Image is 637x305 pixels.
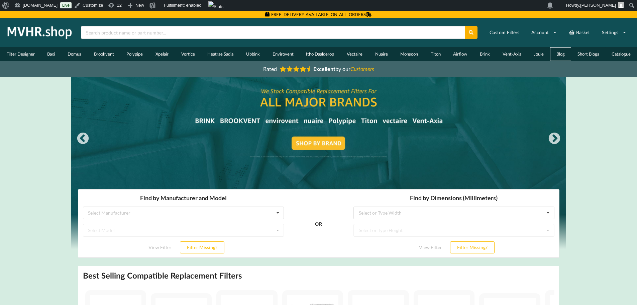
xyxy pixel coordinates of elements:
[340,47,369,61] a: Vectaire
[528,47,550,61] a: Joule
[120,47,149,61] a: Polypipe
[580,3,616,8] span: [PERSON_NAME]
[496,47,528,61] a: Vent-Axia
[5,24,75,41] img: mvhr.shop.png
[372,52,417,64] button: Filter Missing?
[164,3,202,8] span: Fulfillment: enabled
[61,47,88,61] a: Domus
[237,35,244,69] div: OR
[266,47,300,61] a: Envirovent
[424,47,447,61] a: Titon
[83,271,242,281] h2: Best Selling Compatible Replacement Filters
[276,5,476,13] h3: Find by Dimensions (Millimeters)
[473,47,496,61] a: Brink
[394,47,424,61] a: Monsoon
[76,132,90,146] button: Previous
[369,47,394,61] a: Nuaire
[350,66,374,72] i: Customers
[81,26,465,39] input: Search product name or part number...
[598,26,631,39] a: Settings
[201,47,240,61] a: Heatrae Sadia
[258,63,379,74] a: Rated Excellentby ourCustomers
[281,21,324,26] div: Select or Type Width
[550,47,571,61] a: Blog
[175,47,201,61] a: Vortice
[527,26,561,39] a: Account
[240,47,266,61] a: Ubbink
[605,47,637,61] a: Catalogue
[41,47,62,61] a: Baxi
[208,1,224,12] img: Views over 48 hours. Click for more Jetpack Stats.
[571,47,606,61] a: Short Blogs
[5,5,206,13] h3: Find by Manufacturer and Model
[564,26,594,39] a: Basket
[88,47,120,61] a: Brookvent
[10,21,52,26] div: Select Manufacturer
[102,52,146,64] button: Filter Missing?
[60,2,72,8] a: Live
[313,66,374,72] span: by our
[447,47,474,61] a: Airflow
[548,132,561,146] button: Next
[485,26,524,39] a: Custom Filters
[313,66,335,72] b: Excellent
[300,47,340,61] a: Itho Daalderop
[263,66,277,72] span: Rated
[149,47,175,61] a: Xpelair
